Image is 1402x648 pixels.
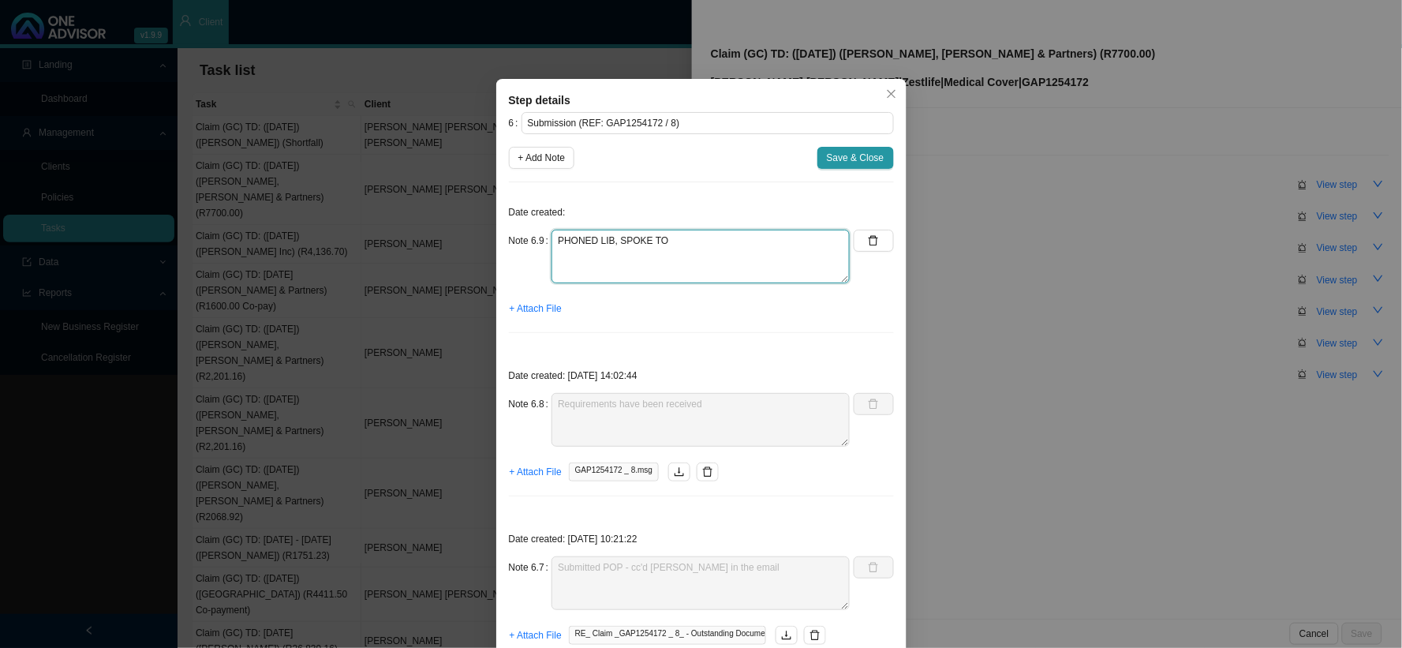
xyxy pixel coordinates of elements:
[551,556,850,610] textarea: Submitted POP - cc'd [PERSON_NAME] in the email
[509,112,522,134] label: 6
[674,466,685,478] span: download
[569,626,766,645] span: RE_ Claim _GAP1254172 _ 8_ - Outstanding Documentation.msg
[781,630,792,641] span: download
[886,88,897,99] span: close
[702,466,713,478] span: delete
[509,624,563,646] button: + Attach File
[518,150,566,166] span: + Add Note
[509,147,575,169] button: + Add Note
[509,230,552,252] label: Note 6.9
[809,630,821,641] span: delete
[509,92,894,109] div: Step details
[551,230,850,283] textarea: PHONED LIB, SPOKE TO
[510,301,562,317] span: + Attach File
[509,461,563,483] button: + Attach File
[509,531,894,547] p: Date created: [DATE] 10:21:22
[509,298,563,320] button: + Attach File
[551,393,850,447] textarea: Requirements have been received
[509,204,894,220] p: Date created:
[510,464,562,480] span: + Attach File
[868,235,879,246] span: delete
[510,627,562,643] span: + Attach File
[880,83,903,105] button: Close
[509,368,894,384] p: Date created: [DATE] 14:02:44
[817,147,894,169] button: Save & Close
[827,150,884,166] span: Save & Close
[509,556,552,579] label: Note 6.7
[509,393,552,415] label: Note 6.8
[569,463,659,481] span: GAP1254172 _ 8.msg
